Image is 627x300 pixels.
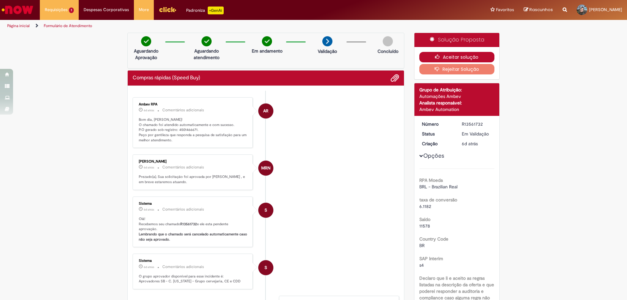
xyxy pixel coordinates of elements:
div: Sistema [139,202,248,206]
b: Country Code [419,236,448,242]
span: AR [263,103,268,119]
span: 11578 [419,223,430,229]
span: Rascunhos [529,7,553,13]
img: check-circle-green.png [262,36,272,46]
p: Concluído [378,48,398,55]
div: R13561732 [462,121,492,127]
a: Formulário de Atendimento [44,23,92,28]
div: System [258,203,273,218]
div: [PERSON_NAME] [139,160,248,164]
div: Ambev Automation [419,106,495,113]
h2: Compras rápidas (Speed Buy) Histórico de tíquete [133,75,200,81]
div: Padroniza [186,7,224,14]
small: Comentários adicionais [162,107,204,113]
div: Em Validação [462,131,492,137]
dt: Criação [417,140,457,147]
div: System [258,260,273,275]
div: Ambev RPA [258,103,273,118]
img: click_logo_yellow_360x200.png [159,5,176,14]
p: Validação [318,48,337,55]
button: Aceitar solução [419,52,495,62]
b: RPA Moeda [419,177,443,183]
b: taxa de conversão [419,197,457,203]
span: 6d atrás [462,141,478,147]
time: 24/09/2025 09:26:02 [144,265,154,269]
span: [PERSON_NAME] [589,7,622,12]
img: check-circle-green.png [141,36,151,46]
span: 6.1182 [419,203,431,209]
time: 24/09/2025 09:26:05 [144,208,154,212]
span: S [265,260,267,276]
small: Comentários adicionais [162,264,204,270]
div: Solução Proposta [414,33,500,47]
img: ServiceNow [1,3,34,16]
img: arrow-next.png [322,36,332,46]
a: Página inicial [7,23,30,28]
div: Mario Romano Neto [258,161,273,176]
div: Analista responsável: [419,100,495,106]
b: SAP Interim [419,256,443,261]
ul: Trilhas de página [5,20,413,32]
span: More [139,7,149,13]
span: 1 [69,8,74,13]
small: Comentários adicionais [162,165,204,170]
time: 24/09/2025 10:40:58 [144,108,154,112]
span: 6d atrás [144,265,154,269]
span: BR [419,243,425,248]
p: Bom dia, [PERSON_NAME]! O chamado foi atendido automaticamente e com sucesso. P.O gerado sob regi... [139,117,248,143]
span: Favoritos [496,7,514,13]
span: MRN [261,160,270,176]
p: +GenAi [208,7,224,14]
time: 24/09/2025 10:15:47 [144,166,154,169]
dt: Status [417,131,457,137]
dt: Número [417,121,457,127]
p: O grupo aprovador disponível para esse incidente é: Aprovadores SB - C. [US_STATE] - Grupo cervej... [139,274,248,284]
span: 6d atrás [144,166,154,169]
button: Adicionar anexos [391,74,399,82]
p: Aguardando atendimento [191,48,222,61]
p: Prezado(a), Sua solicitação foi aprovada por [PERSON_NAME] , e em breve estaremos atuando. [139,174,248,184]
span: BRL - Brazilian Real [419,184,458,190]
b: Lembrando que o chamado será cancelado automaticamente caso não seja aprovado. [139,232,248,242]
span: Requisições [45,7,68,13]
small: Comentários adicionais [162,207,204,212]
img: check-circle-green.png [201,36,212,46]
div: 24/09/2025 09:25:54 [462,140,492,147]
div: Sistema [139,259,248,263]
b: Saldo [419,216,430,222]
time: 24/09/2025 09:25:54 [462,141,478,147]
img: img-circle-grey.png [383,36,393,46]
span: s4 [419,262,424,268]
p: Em andamento [252,48,282,54]
div: Grupo de Atribuição: [419,87,495,93]
p: Olá! Recebemos seu chamado e ele esta pendente aprovação. [139,216,248,242]
div: Ambev RPA [139,103,248,106]
span: S [265,202,267,218]
a: Rascunhos [524,7,553,13]
p: Aguardando Aprovação [130,48,162,61]
span: Despesas Corporativas [84,7,129,13]
b: R13561732 [180,222,197,227]
button: Rejeitar Solução [419,64,495,74]
div: Automações Ambev [419,93,495,100]
span: 6d atrás [144,208,154,212]
span: 6d atrás [144,108,154,112]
